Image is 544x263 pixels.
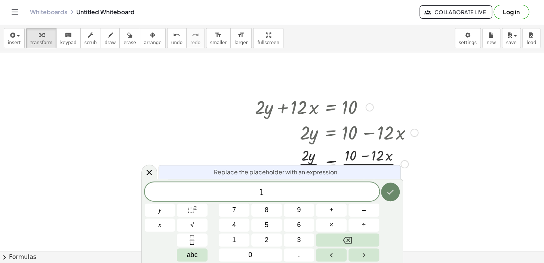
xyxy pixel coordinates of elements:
span: 8 [265,205,268,215]
span: Collaborate Live [426,9,486,15]
button: Log in [494,5,529,19]
button: format_sizelarger [230,28,252,48]
button: Left arrow [316,248,347,262]
span: save [506,40,516,45]
span: × [329,220,334,230]
button: Minus [348,204,379,217]
span: 3 [297,235,301,245]
button: Times [316,218,347,232]
button: . [284,248,314,262]
button: Done [381,183,400,201]
button: 9 [284,204,314,217]
button: 0 [219,248,282,262]
button: Fraction [177,233,208,247]
button: 2 [251,233,282,247]
span: 1 [232,235,236,245]
button: arrange [140,28,166,48]
button: fullscreen [253,28,283,48]
button: 5 [251,218,282,232]
span: 6 [297,220,301,230]
span: undo [171,40,182,45]
button: 3 [284,233,314,247]
i: keyboard [65,31,72,40]
span: Replace the placeholder with an expression. [214,168,339,177]
span: transform [30,40,52,45]
button: load [522,28,540,48]
button: Right arrow [348,248,379,262]
span: erase [123,40,136,45]
span: 1 [259,188,264,197]
button: redoredo [186,28,205,48]
span: abc [187,250,197,260]
span: arrange [144,40,162,45]
button: insert [4,28,25,48]
span: scrub [84,40,97,45]
span: ⬚ [188,206,194,214]
span: 0 [248,250,252,260]
span: 7 [232,205,236,215]
span: smaller [210,40,227,45]
span: 5 [265,220,268,230]
button: transform [26,28,56,48]
button: Divide [348,218,379,232]
span: insert [8,40,21,45]
span: + [329,205,334,215]
span: larger [234,40,248,45]
button: 6 [284,218,314,232]
span: 4 [232,220,236,230]
span: – [362,205,366,215]
span: draw [105,40,116,45]
span: settings [459,40,477,45]
span: . [298,250,300,260]
span: load [526,40,536,45]
span: ÷ [362,220,366,230]
i: redo [192,31,199,40]
i: format_size [215,31,222,40]
button: y [145,204,175,217]
button: keyboardkeypad [56,28,81,48]
button: format_sizesmaller [206,28,231,48]
span: x [158,220,161,230]
button: Collaborate Live [419,5,492,19]
button: new [482,28,500,48]
span: keypad [60,40,77,45]
span: √ [190,220,194,230]
button: 7 [219,204,249,217]
button: scrub [80,28,101,48]
button: 8 [251,204,282,217]
span: y [158,205,161,215]
sup: 2 [194,205,197,211]
i: format_size [237,31,245,40]
button: Plus [316,204,347,217]
span: 2 [265,235,268,245]
button: undoundo [167,28,187,48]
span: new [486,40,496,45]
i: undo [173,31,180,40]
button: Squared [177,204,208,217]
span: 9 [297,205,301,215]
button: 1 [219,233,249,247]
button: settings [455,28,481,48]
button: save [502,28,521,48]
span: redo [190,40,200,45]
button: erase [119,28,140,48]
button: draw [101,28,120,48]
button: Square root [177,218,208,232]
span: fullscreen [257,40,279,45]
button: Alphabet [177,248,208,262]
button: x [145,218,175,232]
button: Backspace [316,233,379,247]
a: Whiteboards [30,8,67,16]
button: 4 [219,218,249,232]
button: Toggle navigation [9,6,21,18]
